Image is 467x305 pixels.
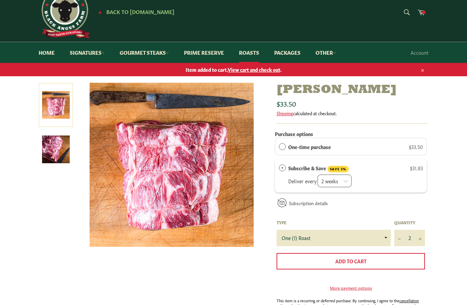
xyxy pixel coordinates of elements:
span: $33.50 [409,143,423,150]
a: Home [32,42,62,63]
a: Other [309,42,343,63]
div: One-time purchase [279,143,286,150]
label: Type [277,220,391,225]
a: Shipping [277,110,293,116]
a: Roasts [232,42,266,63]
a: Gourmet Steaks [113,42,176,63]
div: calculated at checkout. [277,110,428,116]
span: SAVE 5% [328,166,349,172]
h1: [PERSON_NAME] [277,83,428,97]
label: Deliver every [288,177,317,184]
button: Add to Cart [277,253,425,269]
label: Subscribe & Save [288,164,349,172]
span: Item added to cart. . [32,66,435,73]
span: View cart and check out [228,66,280,73]
span: Back to [DOMAIN_NAME] [106,8,174,15]
span: $31.83 [410,164,423,171]
a: ★ Back to [DOMAIN_NAME] [95,9,174,15]
select: Interval select [317,174,352,188]
label: Quantity [394,220,425,225]
label: Purchase options [275,130,313,137]
a: Item added to cart.View cart and check out. [32,63,435,76]
div: Subscribe & Save [279,164,286,172]
span: $33.50 [277,98,296,108]
span: Add to Cart [335,257,366,264]
a: More payment options [277,285,425,291]
button: Reduce item quantity by one [394,230,404,246]
label: One-time purchase [288,143,331,150]
a: Account [407,42,432,63]
img: Chuck Roast [42,135,70,163]
a: Signatures [63,42,111,63]
a: Packages [267,42,307,63]
img: Chuck Roast [90,83,254,247]
a: Prime Reserve [177,42,231,63]
span: ★ [98,9,102,15]
button: Increase item quantity by one [415,230,425,246]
